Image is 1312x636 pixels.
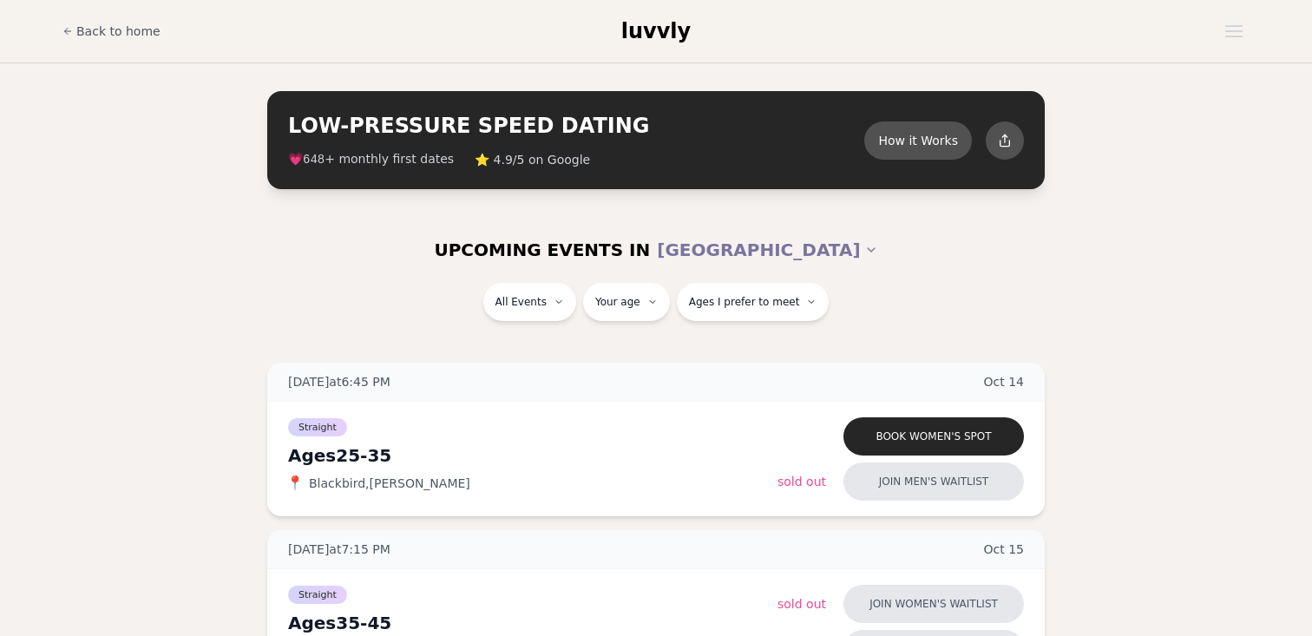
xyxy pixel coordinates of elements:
span: Oct 15 [984,541,1025,558]
button: Ages I prefer to meet [677,283,830,321]
button: Book women's spot [843,417,1024,456]
span: Your age [595,295,640,309]
span: [DATE] at 6:45 PM [288,373,390,390]
a: Back to home [62,14,161,49]
span: ⭐ 4.9/5 on Google [475,151,590,168]
button: Open menu [1218,18,1250,44]
h2: LOW-PRESSURE SPEED DATING [288,112,864,140]
button: How it Works [864,121,972,160]
span: Blackbird , [PERSON_NAME] [309,475,470,492]
span: 💗 + monthly first dates [288,150,454,168]
span: 648 [303,153,325,167]
span: 📍 [288,476,302,490]
span: UPCOMING EVENTS IN [434,238,650,262]
button: [GEOGRAPHIC_DATA] [657,231,877,269]
span: Back to home [76,23,161,40]
div: Ages 25-35 [288,443,777,468]
span: luvvly [621,19,691,43]
a: luvvly [621,17,691,45]
span: Sold Out [777,597,826,611]
span: [DATE] at 7:15 PM [288,541,390,558]
button: Your age [583,283,670,321]
button: Join men's waitlist [843,462,1024,501]
button: All Events [483,283,576,321]
button: Join women's waitlist [843,585,1024,623]
span: All Events [495,295,547,309]
span: Ages I prefer to meet [689,295,800,309]
div: Ages 35-45 [288,611,777,635]
span: Straight [288,418,347,436]
span: Straight [288,586,347,604]
span: Oct 14 [984,373,1025,390]
span: Sold Out [777,475,826,488]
